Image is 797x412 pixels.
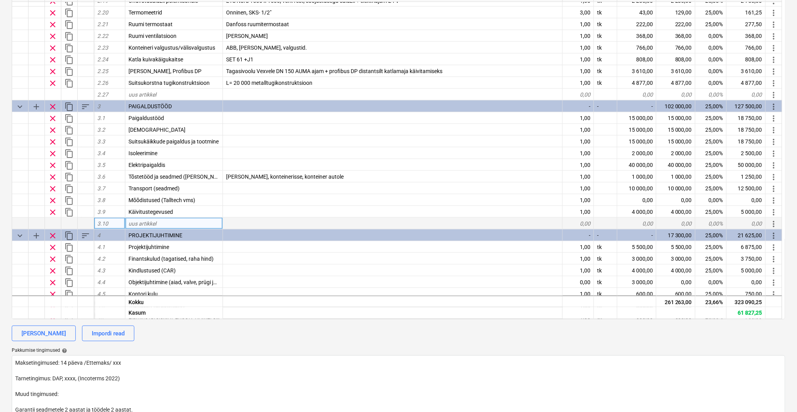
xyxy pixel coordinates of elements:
[594,229,617,241] div: -
[128,197,195,203] span: Mõõdistused (Talltech vms)
[128,138,219,145] span: Suitsukäikkude paigaldus ja tootmine
[656,65,695,77] div: 3 610,00
[32,231,41,240] span: Lisa reale alamkategooria
[82,326,134,341] button: Impordi read
[60,348,67,353] span: help
[617,218,656,229] div: 0,00
[128,91,156,98] span: uus artikkel
[563,276,594,288] div: 0,00
[769,196,779,205] span: Rohkem toiminguid
[656,159,695,171] div: 40 000,00
[695,124,727,136] div: 25,00%
[128,174,296,180] span: Tõstetööd ja seadmed (kraanad, tellingud, dino)
[97,33,108,39] span: 2.22
[128,103,172,109] span: PAIGALDUSTÖÖD
[769,114,779,123] span: Rohkem toiminguid
[769,290,779,299] span: Rohkem toiminguid
[97,174,105,180] span: 3.6
[48,32,57,41] span: Eemalda rida
[48,79,57,88] span: Eemalda rida
[32,102,41,111] span: Lisa reale alamkategooria
[64,43,74,53] span: Dubleeri rida
[769,102,779,111] span: Rohkem toiminguid
[563,183,594,194] div: 1,00
[769,90,779,100] span: Rohkem toiminguid
[128,127,185,133] span: Torutööd
[769,67,779,76] span: Rohkem toiminguid
[656,171,695,183] div: 1 000,00
[563,77,594,89] div: 1,00
[563,124,594,136] div: 1,00
[617,276,656,288] div: 3 000,00
[97,185,105,192] span: 3.7
[656,124,695,136] div: 15 000,00
[48,172,57,182] span: Eemalda rida
[48,278,57,287] span: Eemalda rida
[727,265,766,276] div: 5 000,00
[656,89,695,100] div: 0,00
[727,206,766,218] div: 5 000,00
[656,229,695,241] div: 17 300,00
[769,184,779,193] span: Rohkem toiminguid
[727,229,766,241] div: 21 625,00
[97,291,105,297] span: 4.5
[594,253,617,265] div: tk
[92,328,125,339] div: Impordi read
[727,276,766,288] div: 0,00
[656,7,695,18] div: 129,00
[563,288,594,300] div: 1,00
[758,374,797,412] iframe: Chat Widget
[563,100,594,112] div: -
[125,307,223,319] div: Kasum
[727,159,766,171] div: 50 000,00
[563,265,594,276] div: 1,00
[594,54,617,65] div: tk
[594,42,617,54] div: tk
[695,100,727,112] div: 25,00%
[594,241,617,253] div: tk
[769,20,779,29] span: Rohkem toiminguid
[617,124,656,136] div: 15 000,00
[594,65,617,77] div: tk
[64,79,74,88] span: Dubleeri rida
[695,296,727,307] div: 23,66%
[769,43,779,53] span: Rohkem toiminguid
[695,136,727,147] div: 25,00%
[64,266,74,276] span: Dubleeri rida
[48,8,57,18] span: Eemalda rida
[594,288,617,300] div: tk
[48,184,57,193] span: Eemalda rida
[563,241,594,253] div: 1,00
[656,100,695,112] div: 102 000,00
[769,149,779,158] span: Rohkem toiminguid
[48,231,57,240] span: Eemalda rida
[727,183,766,194] div: 12 500,00
[128,220,156,227] span: uus artikkel
[769,266,779,276] span: Rohkem toiminguid
[48,20,57,29] span: Eemalda rida
[128,9,162,16] span: Termomeetrid
[563,112,594,124] div: 1,00
[128,115,164,121] span: Paigaldustööd
[226,80,312,86] span: L= 20 000 metalltugikonstruktsioon
[64,208,74,217] span: Dubleeri rida
[617,288,656,300] div: 600,00
[226,45,307,51] span: ABB, Onninen, valgustid.
[617,7,656,18] div: 43,00
[695,77,727,89] div: 0,00%
[656,194,695,206] div: 0,00
[563,89,594,100] div: 0,00
[97,220,108,227] span: 3.10
[656,136,695,147] div: 15 000,00
[97,91,108,98] span: 2.27
[15,102,25,111] span: Ahenda kategooria
[727,54,766,65] div: 808,00
[64,67,74,76] span: Dubleeri rida
[769,125,779,135] span: Rohkem toiminguid
[617,171,656,183] div: 1 000,00
[15,231,25,240] span: Ahenda kategooria
[594,265,617,276] div: tk
[769,172,779,182] span: Rohkem toiminguid
[97,267,105,274] span: 4.3
[226,56,253,63] span: SET 61 +J1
